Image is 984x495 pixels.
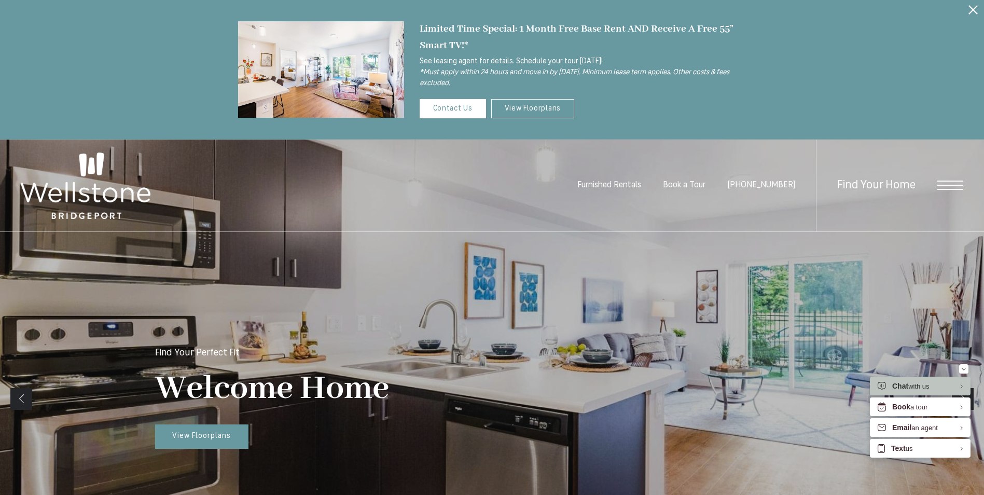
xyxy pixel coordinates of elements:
[238,21,404,118] img: Settle into comfort at Wellstone
[420,56,746,89] p: See leasing agent for details. Schedule your tour [DATE]!
[172,432,231,440] span: View Floorplans
[420,99,486,118] a: Contact Us
[837,180,916,191] a: Find Your Home
[21,153,150,219] img: Wellstone
[420,21,746,53] div: Limited Time Special: 1 Month Free Base Rent AND Receive A Free 55” Smart TV!*
[937,181,963,190] button: Open Menu
[491,99,575,118] a: View Floorplans
[577,181,641,189] a: Furnished Rentals
[727,181,795,189] span: [PHONE_NUMBER]
[155,368,389,409] p: Welcome Home
[10,388,32,410] a: Previous
[663,181,705,189] a: Book a Tour
[155,349,240,358] p: Find Your Perfect Fit
[420,68,729,87] i: *Must apply within 24 hours and move in by [DATE]. Minimum lease term applies. Other costs & fees...
[727,181,795,189] a: Call Us at (253) 642-8681
[155,424,248,449] a: View Floorplans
